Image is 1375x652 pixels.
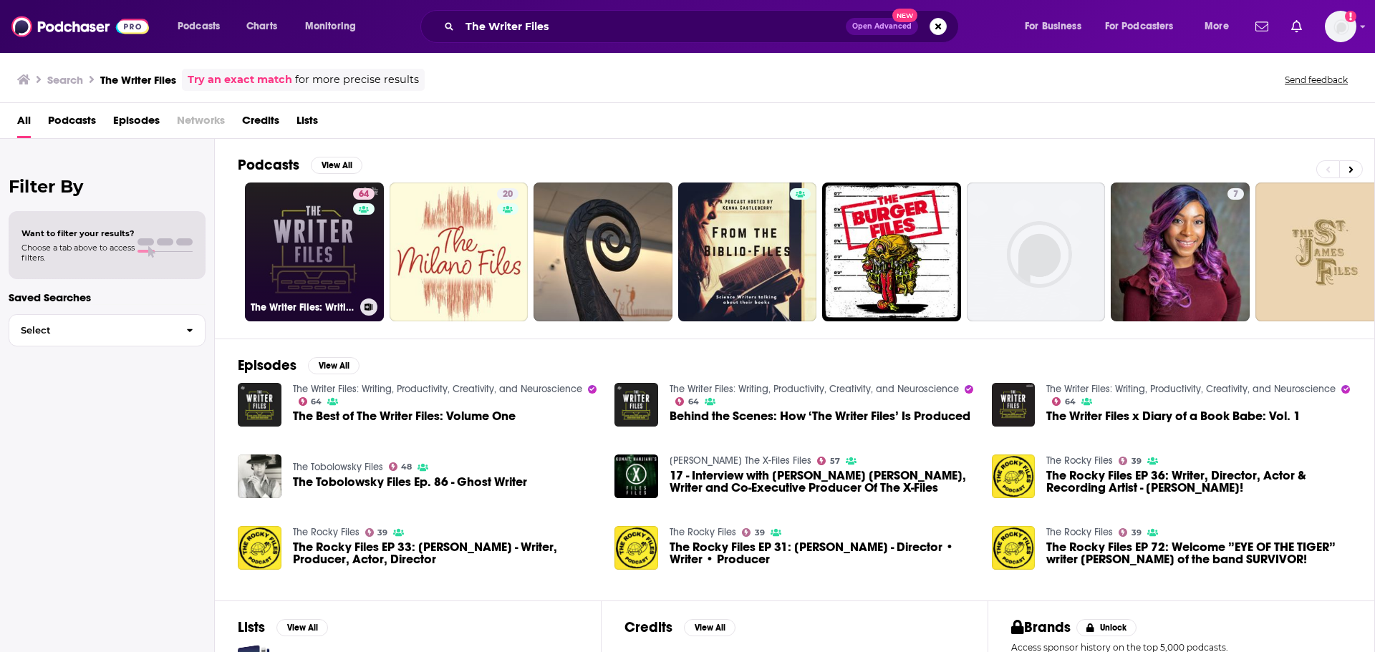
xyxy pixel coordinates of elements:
img: The Rocky Files EP 31: Derek Wayne Johnson - Director • Writer • Producer [614,526,658,570]
span: Monitoring [305,16,356,37]
a: 17 - Interview with Glen Morgan, Writer and Co-Executive Producer Of The X-Files [670,469,975,494]
span: The Rocky Files EP 33: [PERSON_NAME] - Writer, Producer, Actor, Director [293,541,598,565]
span: The Rocky Files EP 72: Welcome ”EYE OF THE TIGER” writer [PERSON_NAME] of the band SURVIVOR! [1046,541,1351,565]
svg: Add a profile image [1345,11,1356,22]
span: The Rocky Files EP 31: [PERSON_NAME] - Director • Writer • Producer [670,541,975,565]
span: The Tobolowsky Files Ep. 86 - Ghost Writer [293,476,527,488]
a: 7 [1227,188,1244,200]
h2: Podcasts [238,156,299,174]
a: 64 [353,188,375,200]
button: View All [276,619,328,636]
span: 39 [755,530,765,536]
span: Want to filter your results? [21,228,135,238]
a: All [17,109,31,138]
a: 57 [817,457,840,465]
span: 57 [830,458,840,464]
a: Show notifications dropdown [1250,14,1274,39]
button: View All [311,157,362,174]
img: Podchaser - Follow, Share and Rate Podcasts [11,13,149,40]
img: 17 - Interview with Glen Morgan, Writer and Co-Executive Producer Of The X-Files [614,454,658,498]
span: Choose a tab above to access filters. [21,243,135,263]
a: ListsView All [238,618,328,636]
a: The Writer Files: Writing, Productivity, Creativity, and Neuroscience [293,383,582,395]
span: for more precise results [295,72,419,88]
img: The Rocky Files EP 72: Welcome ”EYE OF THE TIGER” writer FRANKIE SULLIVAN of the band SURVIVOR! [992,526,1036,570]
p: Saved Searches [9,291,206,304]
a: The Rocky Files EP 36: Writer, Director, Actor & Recording Artist - KEVIN SAVO! [1046,469,1351,494]
span: 48 [401,464,412,470]
a: 64The Writer Files: Writing, Productivity, Creativity, and Neuroscience [245,183,384,321]
h2: Lists [238,618,265,636]
span: Select [9,326,175,335]
span: 64 [1065,399,1076,405]
button: Unlock [1076,619,1137,636]
span: New [892,9,918,22]
button: Send feedback [1280,74,1352,86]
span: 20 [503,188,513,202]
a: Behind the Scenes: How ‘The Writer Files’ Is Produced [670,410,970,422]
a: 64 [1052,397,1076,406]
a: 39 [742,528,765,537]
span: 7 [1233,188,1238,202]
a: The Rocky Files EP 33: Robert Bruzio - Writer, Producer, Actor, Director [238,526,281,570]
button: open menu [168,15,238,38]
span: 17 - Interview with [PERSON_NAME] [PERSON_NAME], Writer and Co-Executive Producer Of The X-Files [670,469,975,494]
a: 20 [497,188,518,200]
span: More [1205,16,1229,37]
span: For Business [1025,16,1081,37]
a: The Writer Files x Diary of a Book Babe: Vol. 1 [1046,410,1301,422]
span: Logged in as kkneafsey [1325,11,1356,42]
span: The Rocky Files EP 36: Writer, Director, Actor & Recording Artist - [PERSON_NAME]! [1046,469,1351,494]
h3: The Writer Files [100,73,176,87]
img: Behind the Scenes: How ‘The Writer Files’ Is Produced [614,383,658,427]
span: Open Advanced [852,23,912,30]
img: The Best of The Writer Files: Volume One [238,383,281,427]
a: 48 [389,462,412,471]
span: 64 [359,188,369,202]
a: Try an exact match [188,72,292,88]
div: Search podcasts, credits, & more... [434,10,973,43]
span: 39 [1132,458,1142,464]
a: The Rocky Files [1046,454,1113,467]
a: Credits [242,109,279,138]
button: open menu [1096,15,1195,38]
span: 39 [1132,530,1142,536]
button: open menu [1015,15,1099,38]
a: 39 [1119,528,1142,537]
button: Select [9,314,206,346]
a: The Rocky Files EP 72: Welcome ”EYE OF THE TIGER” writer FRANKIE SULLIVAN of the band SURVIVOR! [1046,541,1351,565]
h2: Filter By [9,176,206,197]
a: Show notifications dropdown [1285,14,1308,39]
span: The Best of The Writer Files: Volume One [293,410,516,422]
a: The Rocky Files [670,526,736,538]
button: Show profile menu [1325,11,1356,42]
a: Episodes [113,109,160,138]
a: The Tobolowsky Files [293,461,383,473]
a: Podcasts [48,109,96,138]
img: The Writer Files x Diary of a Book Babe: Vol. 1 [992,383,1036,427]
a: 7 [1111,183,1250,321]
button: open menu [295,15,375,38]
button: Open AdvancedNew [846,18,918,35]
a: 39 [365,528,388,537]
span: 64 [688,399,699,405]
button: View All [684,619,735,636]
span: 39 [377,530,387,536]
span: Networks [177,109,225,138]
a: 39 [1119,457,1142,465]
a: 64 [299,397,322,406]
a: Lists [296,109,318,138]
img: The Rocky Files EP 36: Writer, Director, Actor & Recording Artist - KEVIN SAVO! [992,454,1036,498]
a: Kumail Nanjiani's The X-Files Files [670,454,811,467]
span: Podcasts [178,16,220,37]
span: Charts [246,16,277,37]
